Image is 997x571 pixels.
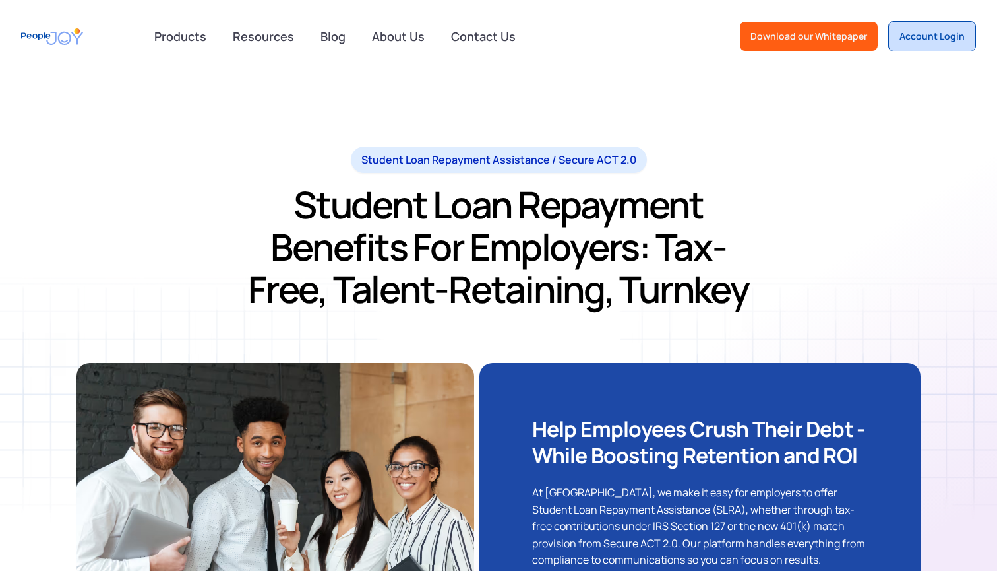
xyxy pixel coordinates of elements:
a: home [21,22,83,51]
div: At [GEOGRAPHIC_DATA], we make it easy for employers to offer Student Loan Repayment Assistance (S... [532,485,868,569]
a: Download our Whitepaper [740,22,878,51]
div: Download our Whitepaper [750,30,867,43]
div: Account Login [899,30,965,43]
div: Student Loan Repayment Assistance / Secure ACT 2.0 [361,152,636,168]
div: Help Employees Crush Their Debt - While Boosting Retention and ROI [532,416,868,469]
h1: Student Loan Repayment Benefits for Employers: Tax-Free, Talent-Retaining, Turnkey [245,184,752,310]
a: Account Login [888,21,976,51]
a: Blog [313,22,353,51]
a: Contact Us [443,22,524,51]
a: Resources [225,22,302,51]
div: Products [146,23,214,50]
a: About Us [364,22,433,51]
